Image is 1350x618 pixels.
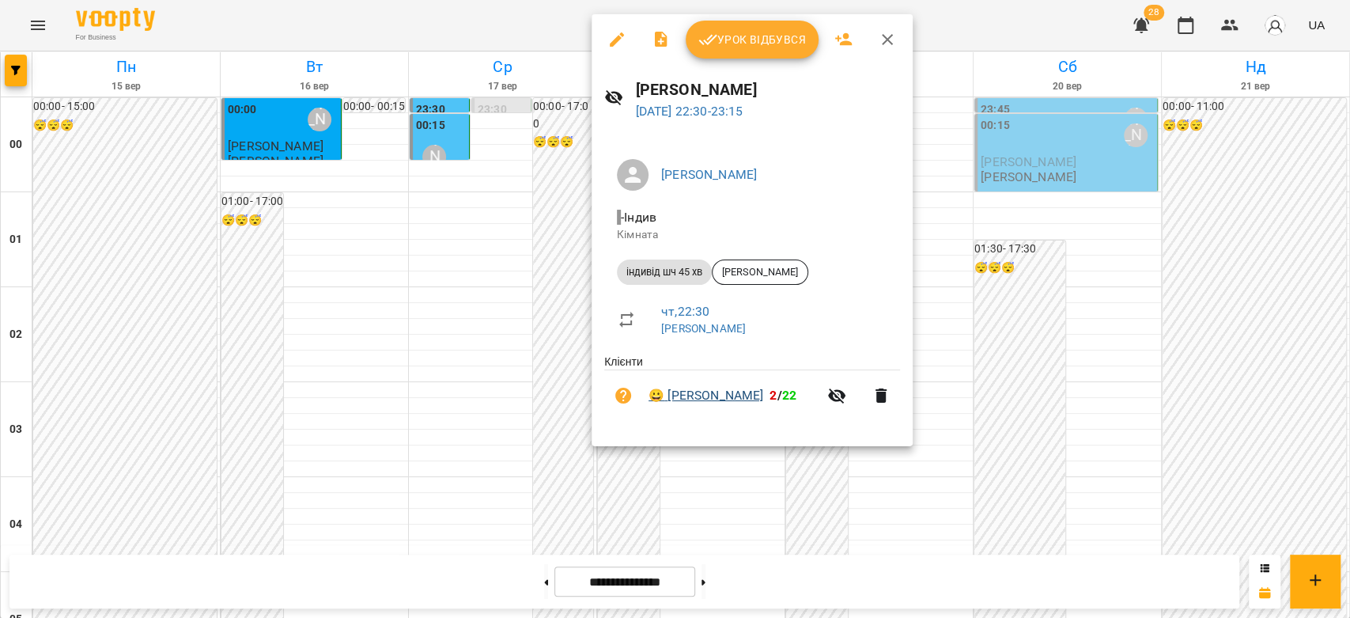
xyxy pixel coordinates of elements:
a: [DATE] 22:30-23:15 [636,104,743,119]
span: Урок відбувся [698,30,806,49]
span: 2 [770,388,777,403]
a: [PERSON_NAME] [661,167,757,182]
b: / [770,388,796,403]
span: - Індив [617,210,660,225]
button: Урок відбувся [686,21,819,59]
a: [PERSON_NAME] [661,322,746,335]
a: 😀 [PERSON_NAME] [649,386,763,405]
span: індивід шч 45 хв [617,265,712,279]
ul: Клієнти [604,354,900,427]
span: 22 [782,388,796,403]
h6: [PERSON_NAME] [636,78,900,102]
a: чт , 22:30 [661,304,709,319]
div: [PERSON_NAME] [712,260,808,285]
p: Кімната [617,227,887,243]
button: Візит ще не сплачено. Додати оплату? [604,377,642,415]
span: [PERSON_NAME] [713,265,807,279]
